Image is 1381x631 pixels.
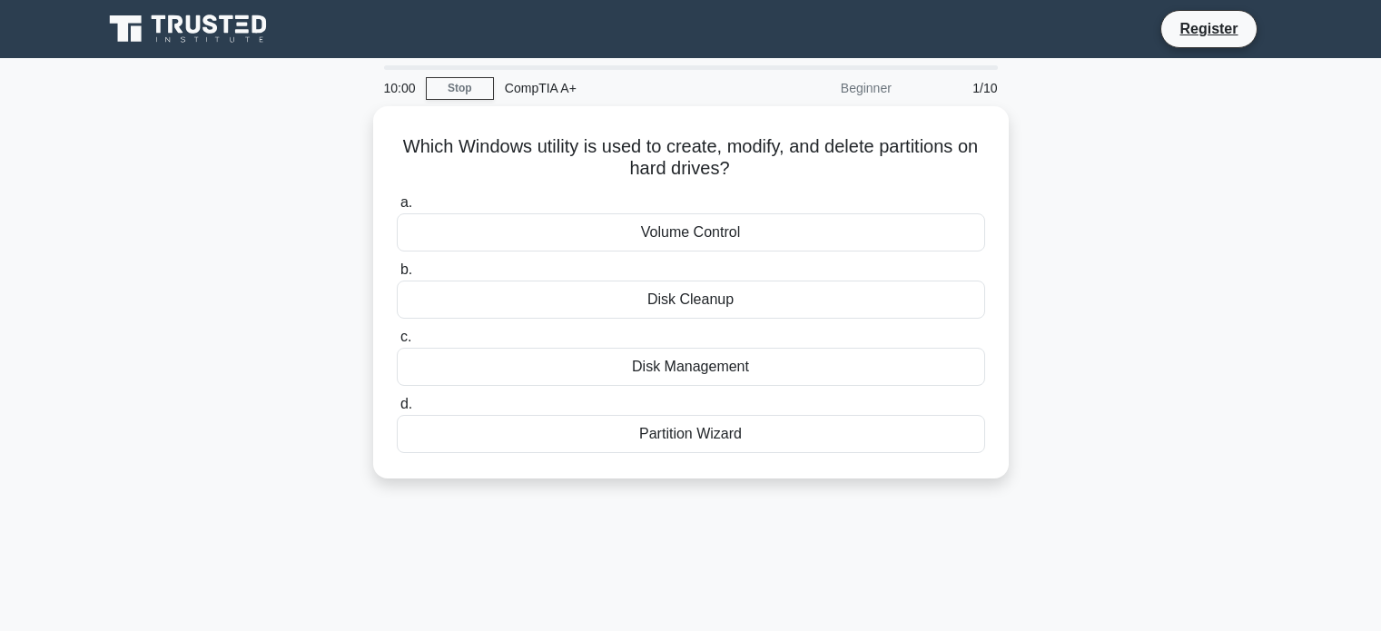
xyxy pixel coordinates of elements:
[395,135,987,181] h5: Which Windows utility is used to create, modify, and delete partitions on hard drives?
[494,70,744,106] div: CompTIA A+
[397,415,985,453] div: Partition Wizard
[373,70,426,106] div: 10:00
[400,194,412,210] span: a.
[1169,17,1248,40] a: Register
[426,77,494,100] a: Stop
[400,396,412,411] span: d.
[397,213,985,251] div: Volume Control
[744,70,903,106] div: Beginner
[397,348,985,386] div: Disk Management
[400,261,412,277] span: b.
[397,281,985,319] div: Disk Cleanup
[903,70,1009,106] div: 1/10
[400,329,411,344] span: c.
